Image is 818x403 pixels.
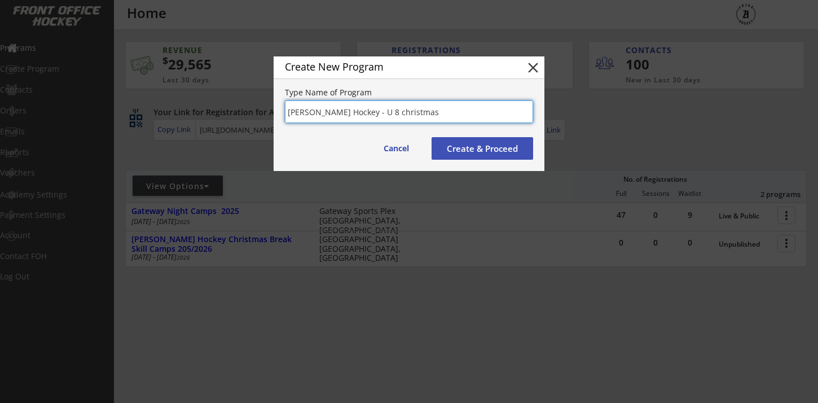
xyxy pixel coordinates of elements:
[285,62,507,72] div: Create New Program
[372,137,420,160] button: Cancel
[525,59,542,76] button: close
[285,89,533,97] div: Type Name of Program
[285,100,533,123] input: Awesome Training Camp
[432,137,533,160] button: Create & Proceed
